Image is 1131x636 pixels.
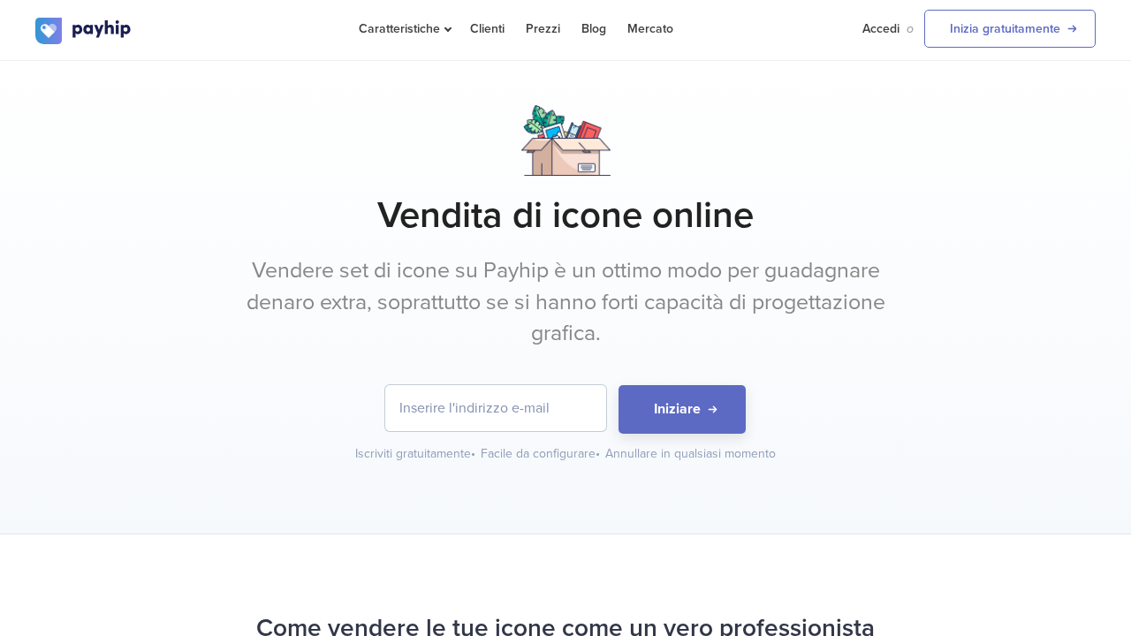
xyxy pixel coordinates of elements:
[359,21,449,36] span: Caratteristiche
[619,385,746,434] button: Iniziare
[355,445,477,463] div: Iscriviti gratuitamente
[521,105,611,176] img: box.png
[481,445,602,463] div: Facile da configurare
[35,18,133,44] img: logo.svg
[471,446,475,461] span: •
[596,446,600,461] span: •
[924,10,1096,48] a: Inizia gratuitamente
[234,255,897,350] p: Vendere set di icone su Payhip è un ottimo modo per guadagnare denaro extra, soprattutto se si ha...
[605,445,776,463] div: Annullare in qualsiasi momento
[385,385,606,431] input: Inserire l'indirizzo e-mail
[35,193,1096,238] h1: Vendita di icone online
